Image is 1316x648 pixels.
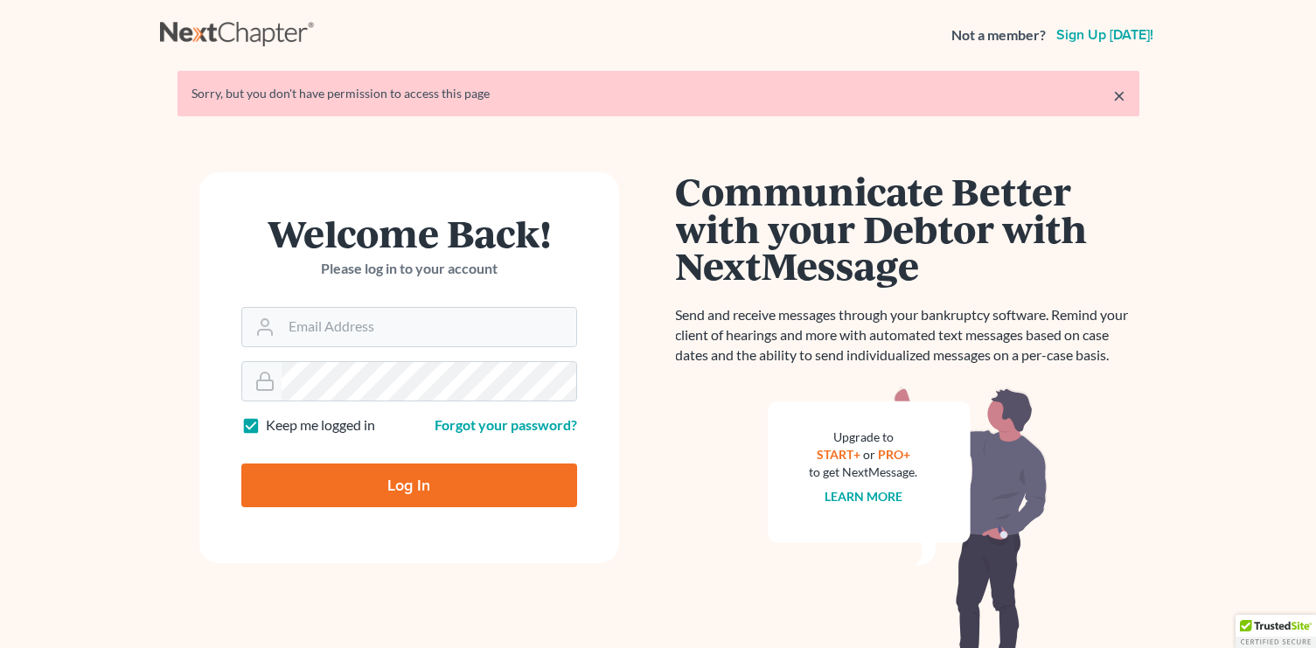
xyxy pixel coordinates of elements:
strong: Not a member? [951,25,1046,45]
a: Learn more [825,489,902,504]
a: Sign up [DATE]! [1053,28,1157,42]
input: Email Address [282,308,576,346]
a: PRO+ [878,447,910,462]
h1: Welcome Back! [241,214,577,252]
p: Send and receive messages through your bankruptcy software. Remind your client of hearings and mo... [676,305,1139,366]
a: Forgot your password? [435,416,577,433]
p: Please log in to your account [241,259,577,279]
input: Log In [241,463,577,507]
label: Keep me logged in [266,415,375,435]
a: START+ [817,447,860,462]
div: to get NextMessage. [810,463,918,481]
div: Sorry, but you don't have permission to access this page [191,85,1125,102]
h1: Communicate Better with your Debtor with NextMessage [676,172,1139,284]
div: Upgrade to [810,429,918,446]
a: × [1113,85,1125,106]
span: or [863,447,875,462]
div: TrustedSite Certified [1236,615,1316,648]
